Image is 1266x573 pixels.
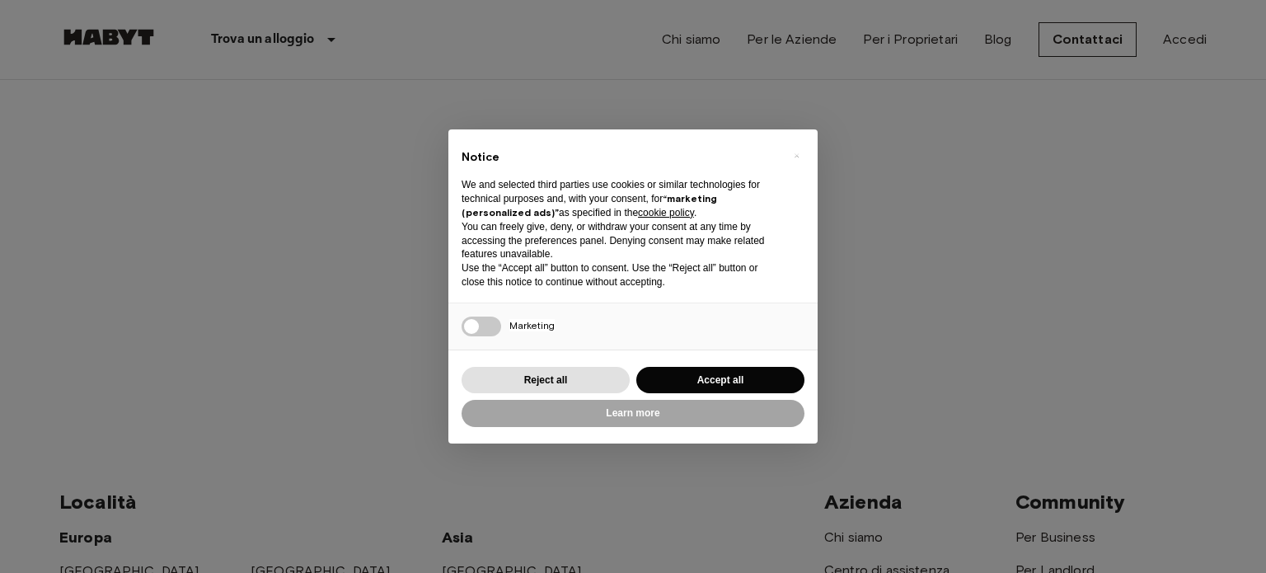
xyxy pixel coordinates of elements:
button: Accept all [636,367,804,394]
button: Reject all [462,367,630,394]
p: Use the “Accept all” button to consent. Use the “Reject all” button or close this notice to conti... [462,261,778,289]
strong: “marketing (personalized ads)” [462,192,717,218]
p: You can freely give, deny, or withdraw your consent at any time by accessing the preferences pane... [462,220,778,261]
button: Learn more [462,400,804,427]
h2: Notice [462,149,778,166]
a: cookie policy [638,207,694,218]
p: We and selected third parties use cookies or similar technologies for technical purposes and, wit... [462,178,778,219]
span: × [794,146,799,166]
button: Close this notice [783,143,809,169]
span: Marketing [509,319,555,331]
